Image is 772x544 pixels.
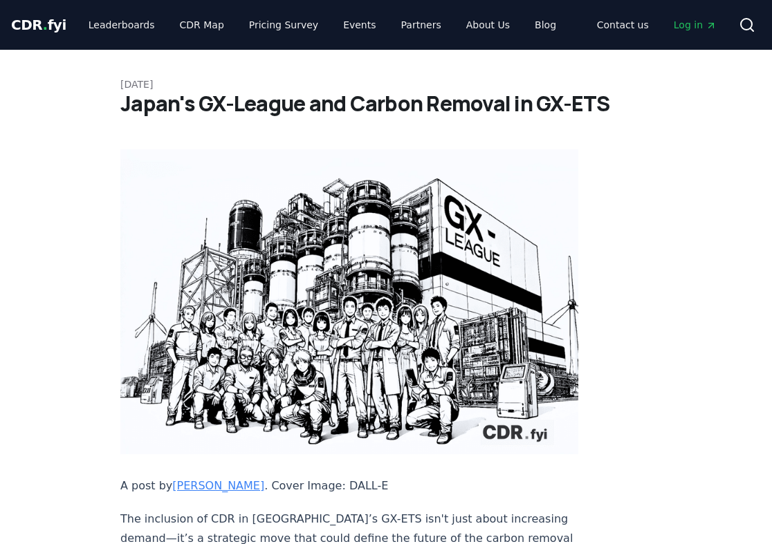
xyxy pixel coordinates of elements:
[663,12,728,37] a: Log in
[586,12,660,37] a: Contact us
[120,91,652,116] h1: Japan's GX-League and Carbon Removal in GX-ETS
[169,12,235,37] a: CDR Map
[172,479,264,492] a: [PERSON_NAME]
[455,12,521,37] a: About Us
[11,17,66,33] span: CDR fyi
[11,15,66,35] a: CDR.fyi
[43,17,48,33] span: .
[586,12,728,37] nav: Main
[238,12,329,37] a: Pricing Survey
[674,18,717,32] span: Log in
[120,149,578,454] img: blog post image
[390,12,452,37] a: Partners
[524,12,567,37] a: Blog
[120,476,578,496] p: A post by . Cover Image: DALL-E
[120,77,652,91] p: [DATE]
[77,12,166,37] a: Leaderboards
[332,12,387,37] a: Events
[77,12,567,37] nav: Main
